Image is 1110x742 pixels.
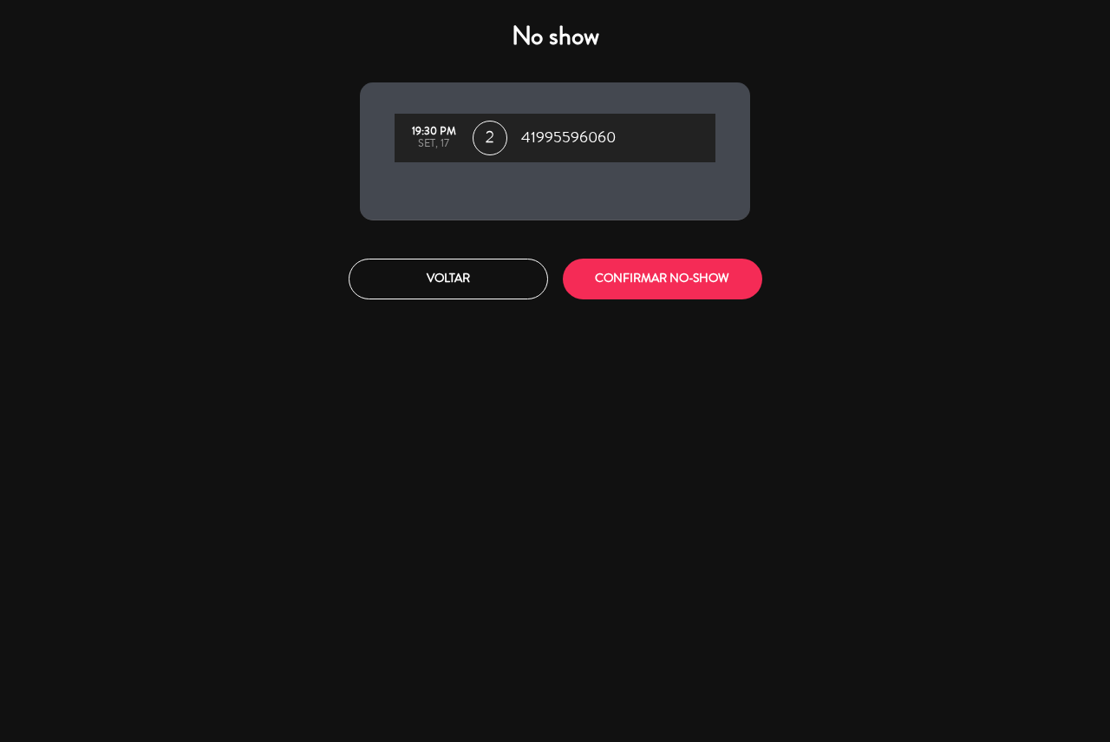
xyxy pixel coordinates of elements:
[349,259,548,299] button: Voltar
[521,125,616,151] span: 41995596060
[403,126,464,138] div: 19:30 PM
[473,121,507,155] span: 2
[403,138,464,150] div: set, 17
[563,259,762,299] button: CONFIRMAR NO-SHOW
[360,21,750,52] h4: No show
